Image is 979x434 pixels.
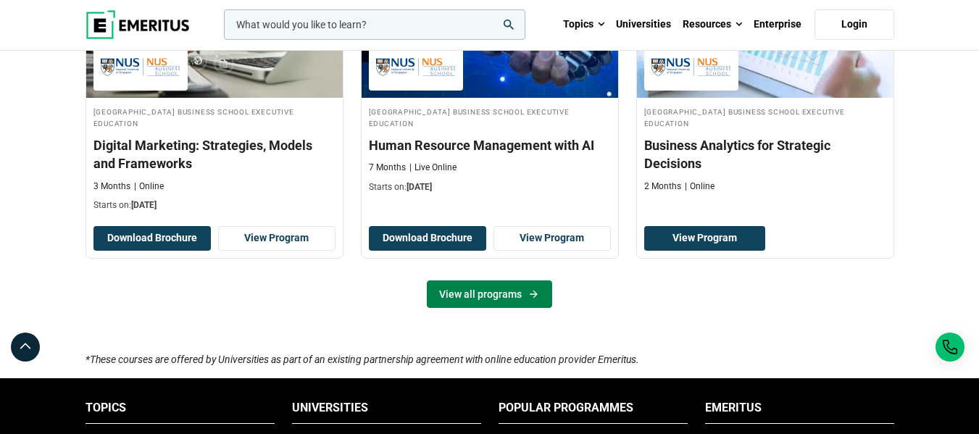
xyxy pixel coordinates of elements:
[644,105,886,130] h4: [GEOGRAPHIC_DATA] Business School Executive Education
[369,136,611,154] h3: Human Resource Management with AI
[86,354,639,365] i: *These courses are offered by Universities as part of an existing partnership agreement with onli...
[493,226,611,251] a: View Program
[131,200,157,210] span: [DATE]
[407,182,432,192] span: [DATE]
[93,105,336,130] h4: [GEOGRAPHIC_DATA] Business School Executive Education
[134,180,164,193] p: Online
[369,105,611,130] h4: [GEOGRAPHIC_DATA] Business School Executive Education
[644,226,765,251] a: View Program
[93,180,130,193] p: 3 Months
[369,162,406,174] p: 7 Months
[685,180,715,193] p: Online
[224,9,525,40] input: woocommerce-product-search-field-0
[409,162,457,174] p: Live Online
[93,199,336,212] p: Starts on:
[815,9,894,40] a: Login
[369,226,486,251] button: Download Brochure
[369,181,611,193] p: Starts on:
[101,51,180,83] img: National University of Singapore Business School Executive Education
[376,51,456,83] img: National University of Singapore Business School Executive Education
[93,226,211,251] button: Download Brochure
[644,180,681,193] p: 2 Months
[93,136,336,172] h3: Digital Marketing: Strategies, Models and Frameworks
[427,280,552,308] a: View all programs
[644,136,886,172] h3: Business Analytics for Strategic Decisions
[651,51,731,83] img: National University of Singapore Business School Executive Education
[218,226,336,251] a: View Program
